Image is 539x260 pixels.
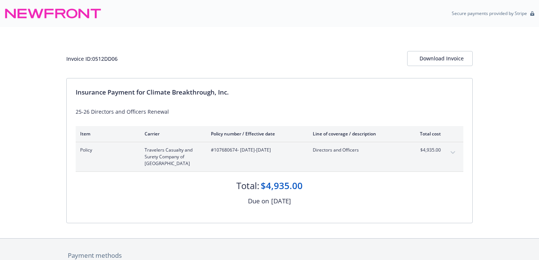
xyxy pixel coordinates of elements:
div: Total cost [413,131,441,137]
div: Total: [236,179,259,192]
div: $4,935.00 [261,179,303,192]
span: Directors and Officers [313,147,401,153]
div: Download Invoice [420,51,460,66]
div: Carrier [145,131,199,137]
div: Line of coverage / description [313,131,401,137]
div: PolicyTravelers Casualty and Surety Company of [GEOGRAPHIC_DATA]#107680674- [DATE]-[DATE]Director... [76,142,463,171]
span: Policy [80,147,133,153]
span: #107680674 - [DATE]-[DATE] [211,147,301,153]
span: $4,935.00 [413,147,441,153]
div: [DATE] [271,196,291,206]
button: Download Invoice [407,51,473,66]
span: Travelers Casualty and Surety Company of [GEOGRAPHIC_DATA] [145,147,199,167]
div: Due on [248,196,269,206]
div: Item [80,131,133,137]
div: Invoice ID: 0512DD06 [66,55,118,63]
button: expand content [447,147,459,159]
div: Insurance Payment for Climate Breakthrough, Inc. [76,87,463,97]
div: 25-26 Directors and Officers Renewal [76,108,463,116]
p: Secure payments provided by Stripe [452,10,527,17]
div: Policy number / Effective date [211,131,301,137]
